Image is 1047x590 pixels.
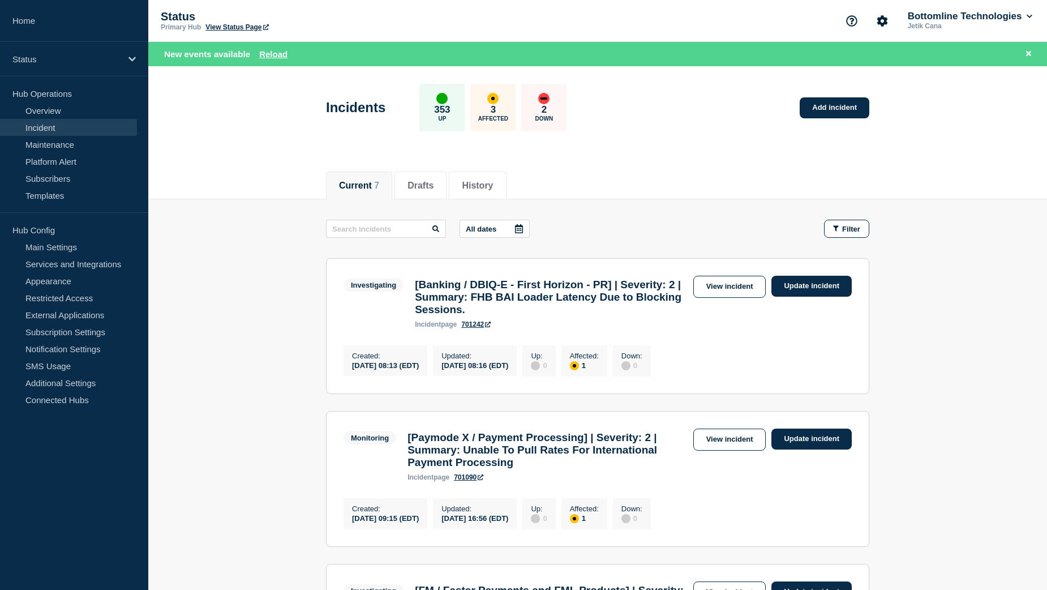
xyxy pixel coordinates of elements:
[161,10,387,23] p: Status
[906,11,1035,22] button: Bottomline Technologies
[621,360,642,370] div: 0
[771,276,852,297] a: Update incident
[407,181,434,191] button: Drafts
[535,116,553,122] p: Down
[771,429,852,450] a: Update incident
[436,93,448,104] div: up
[870,9,894,33] button: Account settings
[570,513,599,523] div: 1
[842,225,860,233] span: Filter
[339,181,379,191] button: Current 7
[438,116,446,122] p: Up
[570,361,579,370] div: affected
[374,181,379,190] span: 7
[906,22,1023,30] p: Jetik Cana
[164,49,250,59] span: New events available
[161,23,201,31] p: Primary Hub
[491,104,496,116] p: 3
[415,320,457,328] p: page
[531,505,547,513] p: Up :
[531,352,547,360] p: Up :
[531,514,540,523] div: disabled
[454,473,483,481] a: 701090
[441,505,508,513] p: Updated :
[466,225,496,233] p: All dates
[621,514,630,523] div: disabled
[621,505,642,513] p: Down :
[205,23,268,31] a: View Status Page
[407,473,449,481] p: page
[441,360,508,370] div: [DATE] 08:16 (EDT)
[693,276,766,298] a: View incident
[840,9,864,33] button: Support
[531,513,547,523] div: 0
[407,431,687,469] h3: [Paymode X / Payment Processing] | Severity: 2 | Summary: Unable To Pull Rates For International ...
[531,360,547,370] div: 0
[352,505,419,513] p: Created :
[570,514,579,523] div: affected
[326,100,385,116] h1: Incidents
[344,431,396,444] span: Monitoring
[570,360,599,370] div: 1
[352,352,419,360] p: Created :
[12,54,121,64] p: Status
[407,473,434,481] span: incident
[478,116,508,122] p: Affected
[487,93,499,104] div: affected
[326,220,446,238] input: Search incidents
[621,513,642,523] div: 0
[415,320,441,328] span: incident
[542,104,547,116] p: 2
[800,97,869,118] a: Add incident
[259,49,288,59] button: Reload
[570,505,599,513] p: Affected :
[415,279,687,316] h3: [Banking / DBIQ-E - First Horizon - PR] | Severity: 2 | Summary: FHB BAI Loader Latency Due to Bl...
[461,320,491,328] a: 701242
[460,220,530,238] button: All dates
[352,513,419,523] div: [DATE] 09:15 (EDT)
[621,352,642,360] p: Down :
[531,361,540,370] div: disabled
[441,352,508,360] p: Updated :
[570,352,599,360] p: Affected :
[344,279,404,292] span: Investigating
[434,104,450,116] p: 353
[824,220,869,238] button: Filter
[693,429,766,451] a: View incident
[441,513,508,523] div: [DATE] 16:56 (EDT)
[352,360,419,370] div: [DATE] 08:13 (EDT)
[621,361,630,370] div: disabled
[538,93,550,104] div: down
[462,181,493,191] button: History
